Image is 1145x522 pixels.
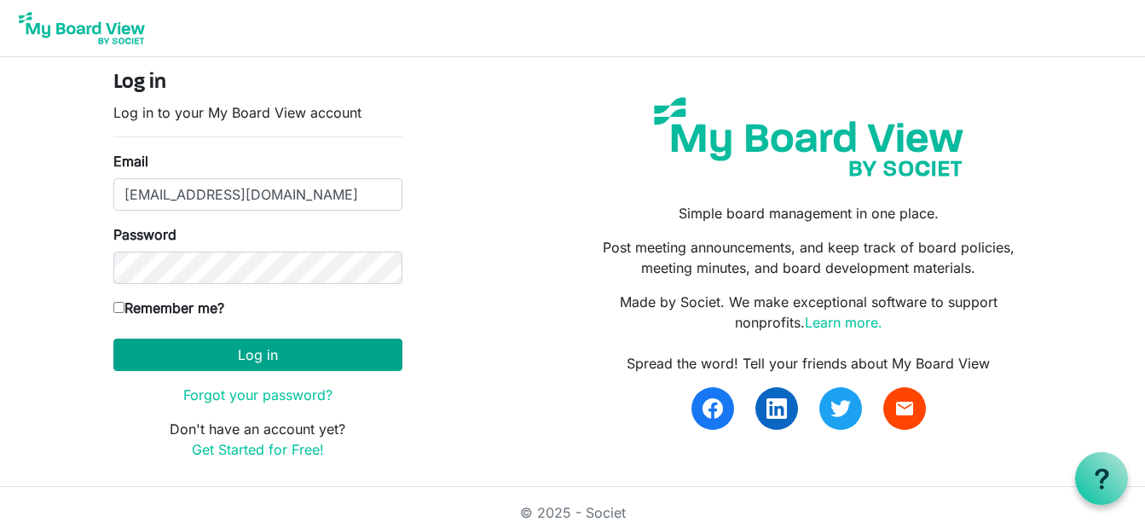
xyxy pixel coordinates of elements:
[520,504,626,521] a: © 2025 - Societ
[113,71,402,96] h4: Log in
[894,398,915,419] span: email
[113,102,402,123] p: Log in to your My Board View account
[113,151,148,171] label: Email
[192,441,324,458] a: Get Started for Free!
[766,398,787,419] img: linkedin.svg
[113,419,402,460] p: Don't have an account yet?
[113,224,176,245] label: Password
[585,237,1032,278] p: Post meeting announcements, and keep track of board policies, meeting minutes, and board developm...
[830,398,851,419] img: twitter.svg
[585,292,1032,333] p: Made by Societ. We make exceptional software to support nonprofits.
[113,339,402,371] button: Log in
[113,298,224,318] label: Remember me?
[883,387,926,430] a: email
[641,84,976,189] img: my-board-view-societ.svg
[585,353,1032,374] div: Spread the word! Tell your friends about My Board View
[113,302,124,313] input: Remember me?
[585,203,1032,223] p: Simple board management in one place.
[183,386,333,403] a: Forgot your password?
[703,398,723,419] img: facebook.svg
[14,7,150,49] img: My Board View Logo
[805,314,882,331] a: Learn more.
